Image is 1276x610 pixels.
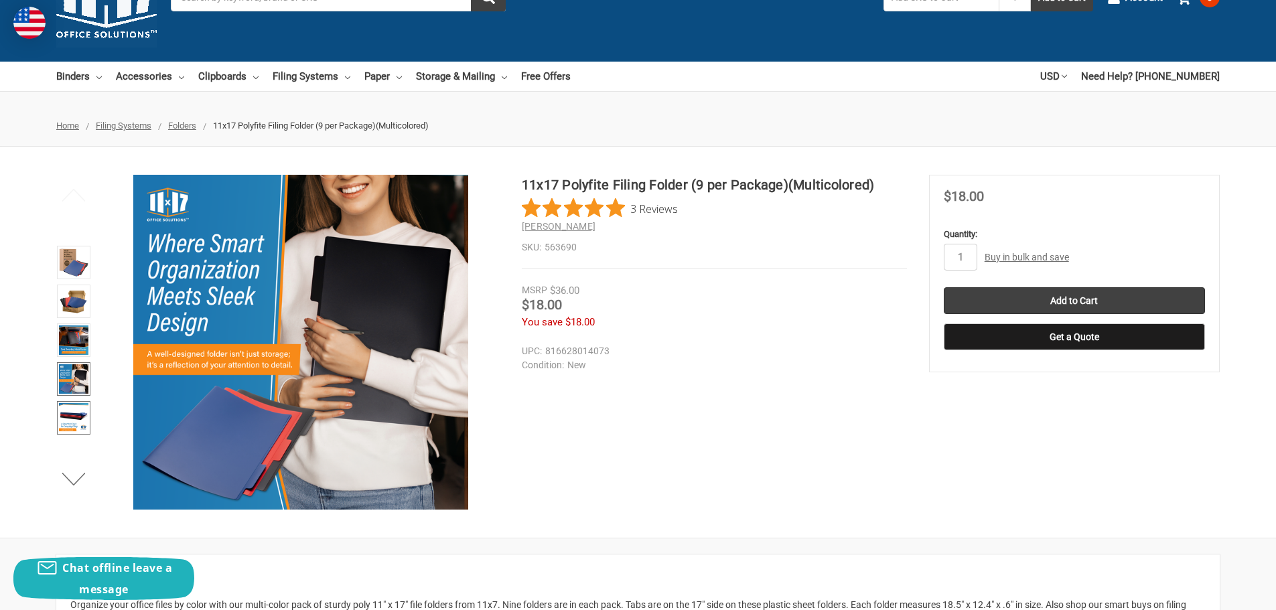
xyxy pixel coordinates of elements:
a: [PERSON_NAME] [522,221,595,232]
button: Chat offline leave a message [13,557,194,600]
dt: Condition: [522,358,564,372]
a: Clipboards [198,62,259,91]
a: Folders [168,121,196,131]
img: duty and tax information for United States [13,7,46,39]
dd: 563690 [522,240,907,254]
span: You save [522,316,563,328]
span: $18.00 [565,316,595,328]
img: 11x17 Polyfite Filing Folder (9 per Package) (Red, Blue, & Black) [59,248,88,277]
a: Need Help? [PHONE_NUMBER] [1081,62,1220,91]
a: Accessories [116,62,184,91]
div: MSRP [522,283,547,297]
button: Get a Quote [944,323,1205,350]
img: 11x17 Polyfite Filing Folder (9 per Package)(Multicolored) [59,403,88,433]
button: Next [54,465,94,492]
dd: 816628014073 [522,344,901,358]
span: $18.00 [944,188,984,204]
a: USD [1040,62,1067,91]
a: Binders [56,62,102,91]
label: Quantity: [944,228,1205,241]
h2: Description [70,568,1206,589]
button: Previous [54,181,94,208]
a: Filing Systems [96,121,151,131]
a: Storage & Mailing [416,62,507,91]
a: Home [56,121,79,131]
a: Free Offers [521,62,571,91]
a: Paper [364,62,402,91]
h1: 11x17 Polyfite Filing Folder (9 per Package)(Multicolored) [522,175,907,195]
span: $36.00 [550,285,579,297]
span: Chat offline leave a message [62,560,172,597]
span: 3 Reviews [630,198,678,218]
input: Add to Cart [944,287,1205,314]
dd: New [522,358,901,372]
a: Filing Systems [273,62,350,91]
dt: SKU: [522,240,541,254]
span: $18.00 [522,297,562,313]
img: 11x17 Polyfite Filing Folder (9 per Package)(Multicolored) [59,287,88,316]
a: Buy in bulk and save [985,252,1069,262]
span: 11x17 Polyfite Filing Folder (9 per Package)(Multicolored) [213,121,429,131]
button: Rated 5 out of 5 stars from 3 reviews. Jump to reviews. [522,198,678,218]
img: 11x17 Polyfite Filing Folder (9 per Package) (Red, Blue, & Black) [133,175,468,510]
dt: UPC: [522,344,542,358]
img: 11”x17” Polyfite Filing Folders (563690) Multi-colored Pack [59,325,88,355]
img: 11x17 Polyfite Filing Folder (9 per Package)(Multicolored) [59,364,88,394]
